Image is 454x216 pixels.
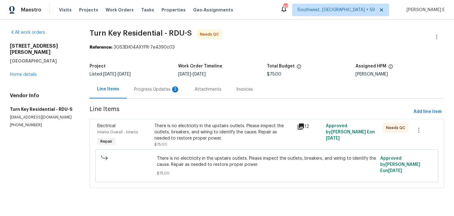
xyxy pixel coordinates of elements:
span: Turn Key Residential - RDU-S [90,29,192,37]
span: The hpm assigned to this work order. [388,64,393,72]
span: Visits [59,7,72,13]
span: There is no electricity in the upstairs outlets. Please inspect the outlets, breakers, and wiring... [157,155,376,168]
span: Needs QC [386,125,408,131]
span: Add line item [414,108,442,116]
span: Listed [90,72,131,76]
div: 3GS3EH04AXYFR-7e4390c03 [90,44,444,50]
div: Invoices [236,86,253,93]
span: Needs QC [200,31,221,37]
span: Line Items [90,106,411,118]
button: Add line item [411,106,444,118]
span: Repair [98,138,115,145]
span: The total cost of line items that have been proposed by Opendoor. This sum includes line items th... [296,64,301,72]
h5: Total Budget [267,64,295,68]
h4: Vendor Info [10,93,75,99]
h5: Turn Key Residential - RDU-S [10,106,75,112]
b: Reference: [90,45,112,50]
span: $75.00 [154,143,167,146]
a: All work orders [10,30,45,35]
span: Tasks [141,8,154,12]
span: Maestro [21,7,41,13]
span: Southwest, [GEOGRAPHIC_DATA] + 59 [297,7,375,13]
div: Attachments [195,86,221,93]
h5: [GEOGRAPHIC_DATA] [10,58,75,64]
span: - [178,72,206,76]
span: [DATE] [103,72,116,76]
div: 3 [172,86,178,93]
h2: [STREET_ADDRESS][PERSON_NAME] [10,43,75,55]
div: There is no electricity in the upstairs outlets. Please inspect the outlets, breakers, and wiring... [154,123,294,141]
span: Geo Assignments [193,7,233,13]
a: Home details [10,72,37,77]
span: Interior Overall - Interior [97,130,138,134]
h5: Assigned HPM [355,64,386,68]
span: Properties [162,7,186,13]
span: Work Orders [106,7,134,13]
div: 801 [283,4,288,10]
span: [DATE] [118,72,131,76]
span: [DATE] [388,169,402,173]
h5: Work Order Timeline [178,64,222,68]
span: [PERSON_NAME] E [404,7,445,13]
span: [DATE] [178,72,191,76]
p: [EMAIL_ADDRESS][DOMAIN_NAME] [10,115,75,120]
div: [PERSON_NAME] [355,72,444,76]
span: - [103,72,131,76]
span: Approved by [PERSON_NAME] E on [380,156,420,173]
h5: Project [90,64,106,68]
span: $75.00 [267,72,281,76]
p: [PHONE_NUMBER] [10,123,75,128]
div: Line Items [97,86,119,92]
span: [DATE] [193,72,206,76]
span: Electrical [97,124,116,128]
span: Projects [79,7,98,13]
div: 12 [297,123,322,130]
div: Progress Updates [134,86,180,93]
span: Approved by [PERSON_NAME] E on [326,124,375,140]
span: [DATE] [326,136,340,140]
span: $75.00 [157,170,376,176]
